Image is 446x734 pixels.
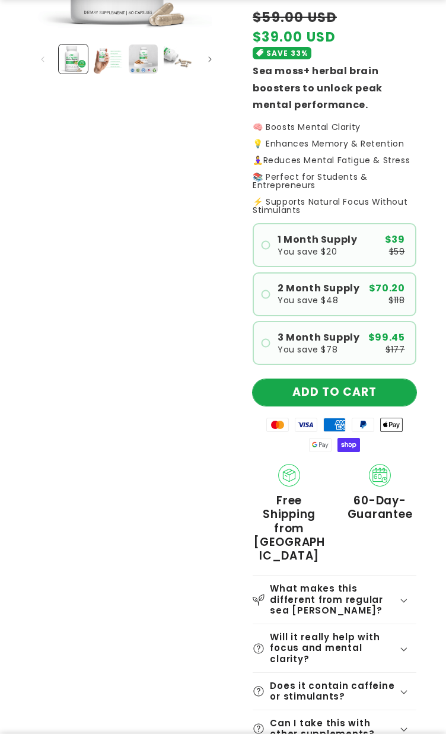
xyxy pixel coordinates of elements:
[278,235,357,244] span: 1 Month Supply
[253,198,416,214] p: ⚡ Supports Natural Focus Without Stimulants
[253,379,416,406] button: ADD TO CART
[270,632,398,665] h2: Will it really help with focus and mental clarity?
[253,576,416,624] summary: What makes this different from regular sea [PERSON_NAME]?
[389,247,405,256] span: $59
[164,45,193,74] button: Load image 4 in gallery view
[253,154,263,166] strong: 🧘‍♀️
[59,45,88,74] button: Load image 1 in gallery view
[253,494,326,563] span: Free Shipping from [GEOGRAPHIC_DATA]
[278,333,359,342] span: 3 Month Supply
[278,345,337,354] span: You save $78
[343,494,416,522] span: 60-Day-Guarantee
[253,673,416,710] summary: Does it contain caffeine or stimulants?
[388,296,404,304] span: $118
[253,64,383,112] strong: Sea moss+ herbal brain boosters to unlock peak mental performance.
[253,123,416,189] p: 🧠 Boosts Mental Clarity 💡 Enhances Memory & Retention Reduces Mental Fatigue & Stress 📚 Perfect f...
[270,681,398,703] h2: Does it contain caffeine or stimulants?
[368,333,405,342] span: $99.45
[278,284,359,293] span: 2 Month Supply
[385,235,405,244] span: $39
[197,46,223,72] button: Slide right
[278,247,337,256] span: You save $20
[129,45,158,74] button: Load image 3 in gallery view
[253,27,336,47] span: $39.00 USD
[278,296,338,304] span: You save $48
[253,624,416,672] summary: Will it really help with focus and mental clarity?
[94,45,123,74] button: Load image 2 in gallery view
[369,284,405,293] span: $70.20
[253,8,337,27] s: $59.00 USD
[266,47,308,59] span: SAVE 33%
[369,464,391,487] img: 60_day_Guarantee.png
[386,345,404,354] span: $177
[30,46,56,72] button: Slide left
[270,583,398,617] h2: What makes this different from regular sea [PERSON_NAME]?
[278,464,301,487] img: Shipping.png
